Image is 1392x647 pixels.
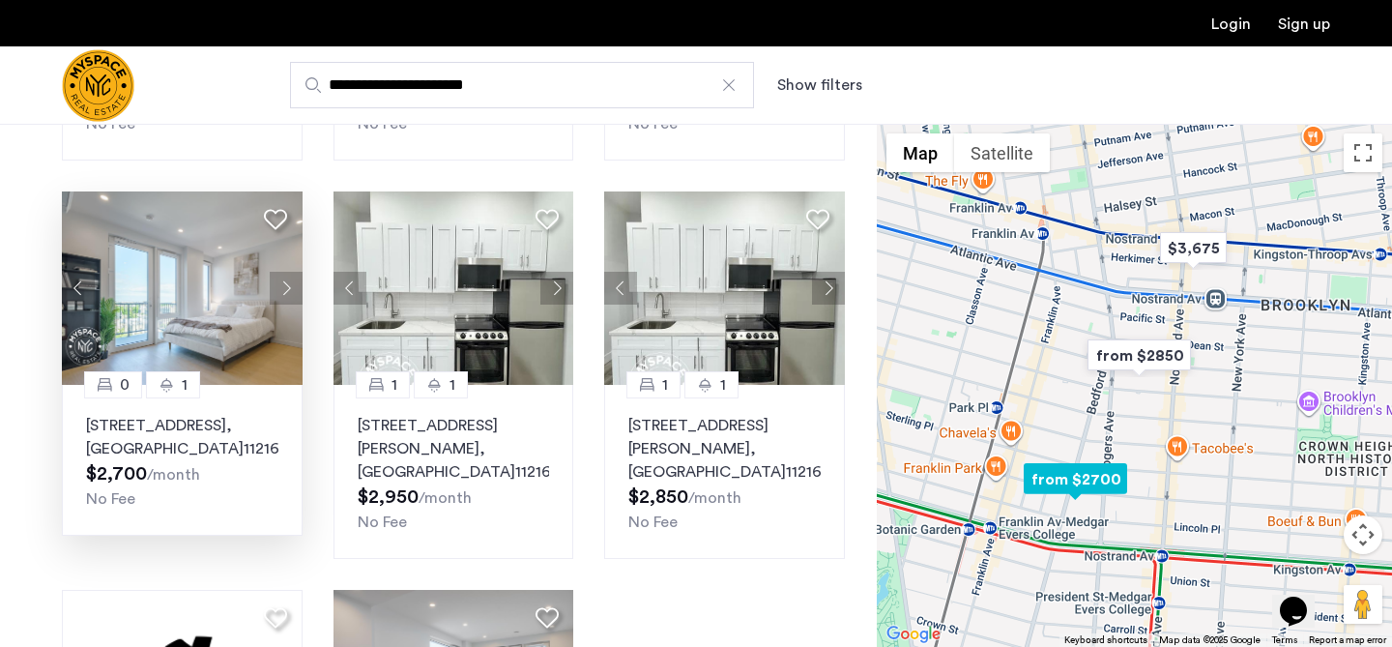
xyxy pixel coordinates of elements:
span: No Fee [358,515,407,530]
span: 1 [449,373,455,397]
button: Previous apartment [333,272,366,305]
sub: /month [147,467,200,483]
span: 1 [182,373,188,397]
iframe: chat widget [1272,570,1334,628]
sub: /month [688,490,741,506]
a: Open this area in Google Maps (opens a new window) [882,622,945,647]
img: a8b926f1-9a91-4e5e-b036-feb4fe78ee5d_638812751766421804.jpeg [604,191,845,385]
p: [STREET_ADDRESS][PERSON_NAME] 11216 [628,414,821,484]
span: 0 [120,373,130,397]
button: Show or hide filters [777,74,862,97]
input: Apartment Search [290,62,754,108]
span: No Fee [628,515,678,530]
button: Toggle fullscreen view [1344,133,1382,172]
button: Map camera controls [1344,515,1382,554]
span: 1 [662,373,668,397]
span: Map data ©2025 Google [1159,635,1261,645]
span: 1 [391,373,397,397]
div: $3,675 [1152,226,1234,270]
a: 11[STREET_ADDRESS][PERSON_NAME], [GEOGRAPHIC_DATA]11216No Fee [604,385,845,559]
button: Drag Pegman onto the map to open Street View [1344,585,1382,624]
div: from $2850 [1080,334,1199,377]
span: No Fee [86,491,135,507]
div: from $2700 [1016,457,1135,501]
button: Show street map [886,133,954,172]
a: 01[STREET_ADDRESS], [GEOGRAPHIC_DATA]11216No Fee [62,385,303,536]
p: [STREET_ADDRESS][PERSON_NAME] 11216 [358,414,550,484]
img: a8b926f1-9a91-4e5e-b036-feb4fe78ee5d_638812751766421804.jpeg [333,191,574,385]
img: logo [62,49,134,122]
sub: /month [419,490,472,506]
button: Next apartment [812,272,845,305]
button: Show satellite imagery [954,133,1050,172]
button: Previous apartment [62,272,95,305]
button: Next apartment [270,272,303,305]
a: Report a map error [1309,633,1386,647]
span: 1 [720,373,726,397]
a: Cazamio Logo [62,49,134,122]
button: Previous apartment [604,272,637,305]
img: Google [882,622,945,647]
button: Keyboard shortcuts [1064,633,1147,647]
a: Login [1211,16,1251,32]
span: $2,850 [628,487,688,507]
span: $2,950 [358,487,419,507]
span: $2,700 [86,464,147,484]
a: 11[STREET_ADDRESS][PERSON_NAME], [GEOGRAPHIC_DATA]11216No Fee [333,385,574,559]
img: 1996_638518381288254798.png [62,191,303,385]
button: Next apartment [540,272,573,305]
a: Terms [1272,633,1297,647]
a: Registration [1278,16,1330,32]
p: [STREET_ADDRESS] 11216 [86,414,278,460]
